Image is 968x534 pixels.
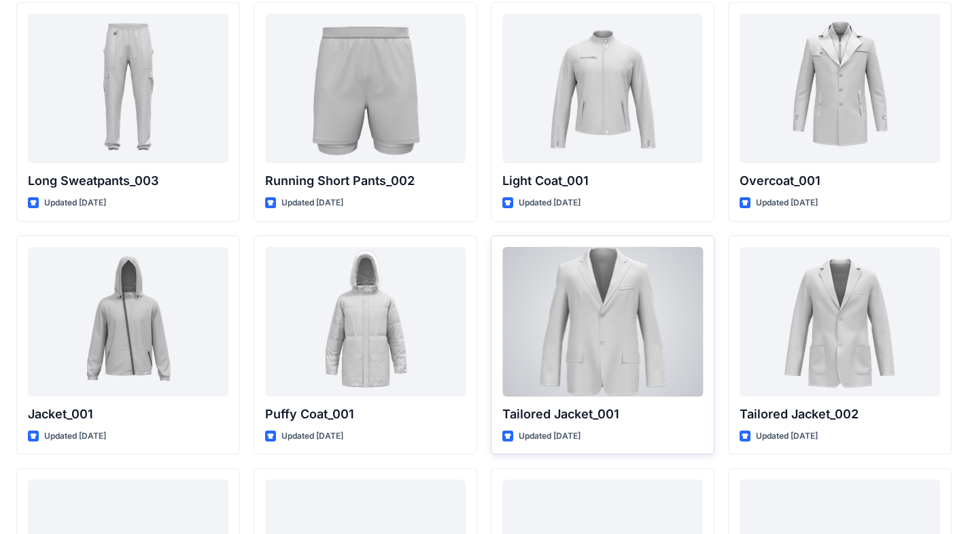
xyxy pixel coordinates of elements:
[502,405,703,424] p: Tailored Jacket_001
[265,405,466,424] p: Puffy Coat_001
[281,196,343,210] p: Updated [DATE]
[756,196,818,210] p: Updated [DATE]
[502,171,703,190] p: Light Coat_001
[28,405,228,424] p: Jacket_001
[740,171,940,190] p: Overcoat_001
[265,247,466,397] a: Puffy Coat_001
[519,196,581,210] p: Updated [DATE]
[28,171,228,190] p: Long Sweatpants_003
[519,429,581,444] p: Updated [DATE]
[44,196,106,210] p: Updated [DATE]
[265,171,466,190] p: Running Short Pants_002
[740,247,940,397] a: Tailored Jacket_002
[265,14,466,163] a: Running Short Pants_002
[502,247,703,397] a: Tailored Jacket_001
[28,247,228,397] a: Jacket_001
[740,405,940,424] p: Tailored Jacket_002
[502,14,703,163] a: Light Coat_001
[740,14,940,163] a: Overcoat_001
[28,14,228,163] a: Long Sweatpants_003
[44,429,106,444] p: Updated [DATE]
[756,429,818,444] p: Updated [DATE]
[281,429,343,444] p: Updated [DATE]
